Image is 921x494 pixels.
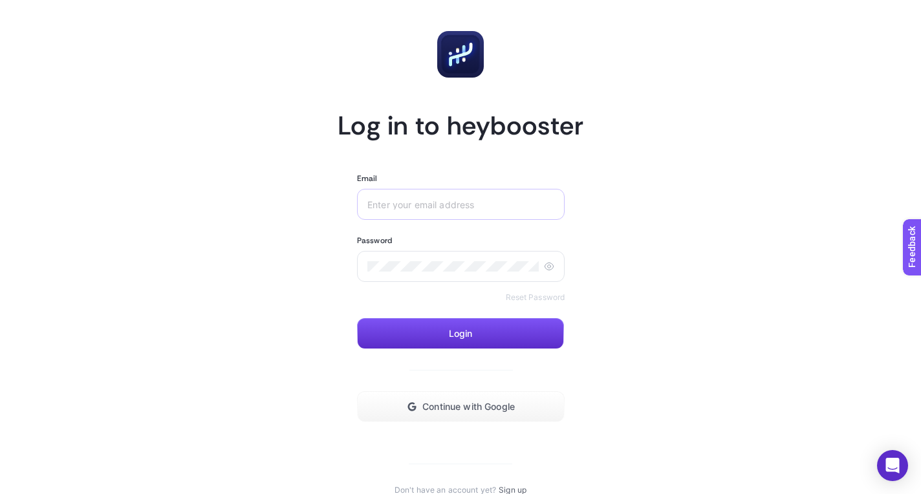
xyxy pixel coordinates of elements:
h1: Log in to heybooster [338,109,583,142]
span: Login [449,328,473,339]
label: Email [357,173,378,184]
span: Continue with Google [422,402,515,412]
button: Continue with Google [357,391,565,422]
button: Login [357,318,564,349]
label: Password [357,235,392,246]
span: Feedback [8,4,49,14]
input: Enter your email address [367,199,554,209]
a: Reset Password [506,292,565,303]
div: Open Intercom Messenger [877,450,908,481]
